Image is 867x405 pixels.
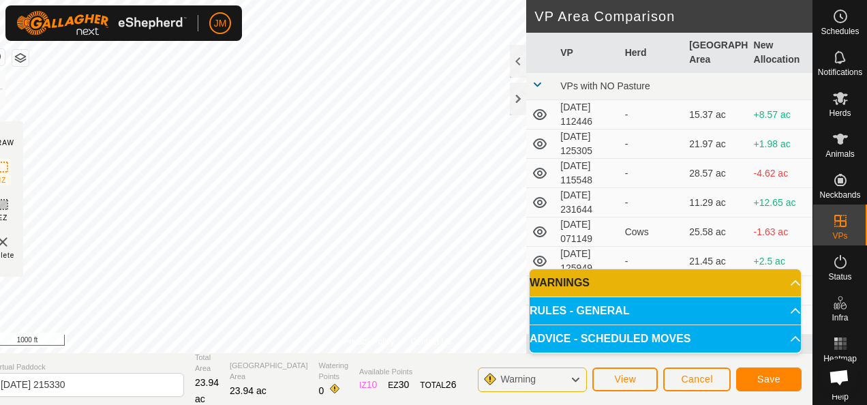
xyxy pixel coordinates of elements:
td: +1.98 ac [748,130,812,159]
div: Open chat [821,359,857,395]
span: 10 [367,379,378,390]
span: VPs with NO Pasture [560,80,650,91]
td: [DATE] 125305 [555,130,619,159]
p-accordion-header: ADVICE - SCHEDULED MOVES [530,325,801,352]
td: [DATE] 112446 [555,100,619,130]
span: Help [832,393,849,401]
div: EZ [388,378,409,392]
div: IZ [359,378,377,392]
td: +12.65 ac [748,188,812,217]
button: Cancel [663,367,731,391]
span: Animals [825,150,855,158]
p-accordion-header: RULES - GENERAL [530,297,801,325]
div: - [625,108,678,122]
span: Notifications [818,68,862,76]
button: View [592,367,658,391]
a: Privacy Policy [344,335,395,348]
span: 0 [319,385,324,396]
span: 26 [446,379,457,390]
div: Cows [625,225,678,239]
td: [DATE] 125949 [555,247,619,276]
td: 11.29 ac [684,188,748,217]
th: New Allocation [748,33,812,73]
td: [DATE] 231644 [555,188,619,217]
span: Heatmap [823,355,857,363]
td: 28.57 ac [684,159,748,188]
td: -4.62 ac [748,159,812,188]
span: Schedules [821,27,859,35]
button: Save [736,367,802,391]
button: Map Layers [12,50,29,66]
span: 30 [399,379,410,390]
td: 21.45 ac [684,247,748,276]
div: TOTAL [420,378,456,392]
span: Watering Points [319,360,349,382]
span: Neckbands [819,191,860,199]
h2: VP Area Comparison [534,8,812,25]
span: ADVICE - SCHEDULED MOVES [530,333,690,344]
td: 25.58 ac [684,217,748,247]
span: JM [214,16,227,31]
span: WARNINGS [530,277,590,288]
td: 21.97 ac [684,130,748,159]
span: RULES - GENERAL [530,305,630,316]
span: 23.94 ac [195,377,219,404]
td: [DATE] 115548 [555,159,619,188]
span: 23.94 ac [230,385,267,396]
th: Herd [620,33,684,73]
td: [DATE] 071149 [555,217,619,247]
span: Available Points [359,366,456,378]
div: - [625,196,678,210]
span: Status [828,273,851,281]
td: +2.5 ac [748,247,812,276]
th: [GEOGRAPHIC_DATA] Area [684,33,748,73]
span: View [614,374,636,385]
div: - [625,166,678,181]
img: Gallagher Logo [16,11,187,35]
td: +8.57 ac [748,100,812,130]
p-accordion-header: WARNINGS [530,269,801,297]
span: Total Area [195,352,219,374]
span: Herds [829,109,851,117]
span: Infra [832,314,848,322]
div: - [625,137,678,151]
div: - [625,254,678,269]
a: Contact Us [411,335,451,348]
span: [GEOGRAPHIC_DATA] Area [230,360,308,382]
span: Warning [500,374,536,385]
span: Cancel [681,374,713,385]
span: Save [757,374,780,385]
td: -1.63 ac [748,217,812,247]
th: VP [555,33,619,73]
span: VPs [832,232,847,240]
td: 15.37 ac [684,100,748,130]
